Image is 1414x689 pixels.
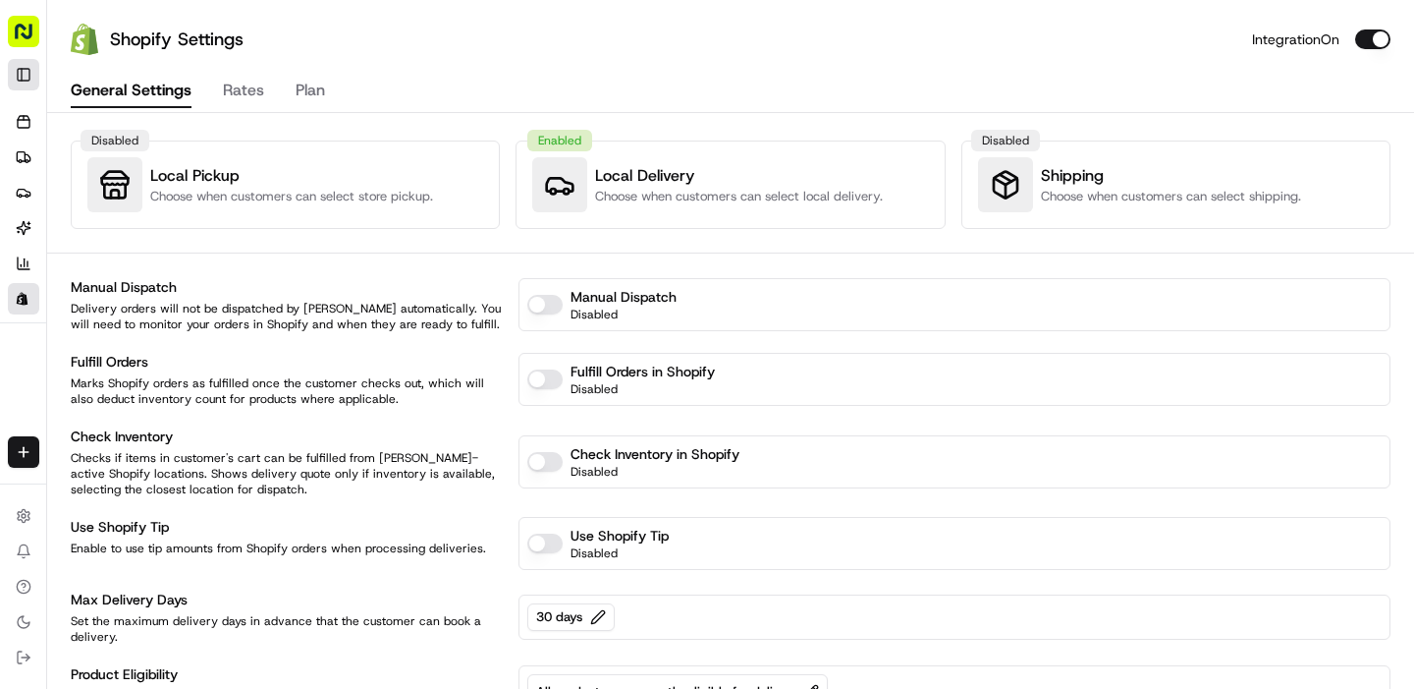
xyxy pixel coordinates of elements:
[1252,29,1339,49] span: Integration On
[595,164,883,188] h3: Local Delivery
[71,427,507,446] div: Check Inventory
[39,439,150,459] span: Knowledge Base
[61,358,209,373] span: Wisdom [PERSON_NAME]
[20,188,55,223] img: 1736555255976-a54dd68f-1ca7-489b-9aae-adbdc363a1c4
[571,287,677,307] p: Manual Dispatch
[1041,188,1301,205] p: Choose when customers can select shipping.
[16,291,28,307] img: Shopify logo
[213,358,220,373] span: •
[12,431,158,467] a: 📗Knowledge Base
[571,545,669,561] p: Disabled
[571,526,669,545] p: Use Shopify Tip
[110,26,244,53] h1: Shopify Settings
[186,439,315,459] span: API Documentation
[61,305,159,320] span: [PERSON_NAME]
[138,487,238,502] a: Powered byPylon
[223,75,264,108] button: Rates
[20,441,35,457] div: 📗
[71,613,507,645] p: Set the maximum delivery days in advance that the customer can book a delivery.
[41,188,77,223] img: 9188753566659_6852d8bf1fb38e338040_72.png
[88,207,270,223] div: We're available if you need us!
[71,301,507,332] p: Delivery orders will not be dispatched by [PERSON_NAME] automatically. You will need to monitor y...
[971,130,1040,151] div: Disabled
[20,339,51,377] img: Wisdom Oko
[571,464,739,480] p: Disabled
[174,305,214,320] span: [DATE]
[571,444,739,464] p: Check Inventory in Shopify
[71,375,507,407] p: Marks Shopify orders as fulfilled once the customer checks out, which will also deduct inventory ...
[527,603,615,631] button: 30 days
[51,127,324,147] input: Clear
[71,590,507,609] div: Max Delivery Days
[71,450,507,497] p: Checks if items in customer's cart can be fulfilled from [PERSON_NAME]-active Shopify locations. ...
[20,256,132,271] div: Past conversations
[20,20,59,59] img: Nash
[527,534,563,553] button: Enable Use Shopify Tip
[81,130,149,151] div: Disabled
[71,517,507,537] div: Use Shopify Tip
[224,358,264,373] span: [DATE]
[527,295,563,315] button: Enable No Dispatch tag
[334,194,357,217] button: Start new chat
[195,488,238,502] span: Pylon
[296,75,325,108] button: Plan
[571,362,715,381] p: Fulfill Orders in Shopify
[304,252,357,275] button: See all
[71,541,507,556] p: Enable to use tip amounts from Shopify orders when processing deliveries.
[595,188,883,205] p: Choose when customers can select local delivery.
[1041,164,1301,188] h3: Shipping
[571,381,715,397] p: Disabled
[20,286,51,317] img: Kyle Parsons
[527,130,592,151] div: Enabled
[71,352,507,372] div: Fulfill Orders
[166,441,182,457] div: 💻
[88,188,322,207] div: Start new chat
[71,75,191,108] button: General Settings
[158,431,323,467] a: 💻API Documentation
[163,305,170,320] span: •
[39,359,55,374] img: 1736555255976-a54dd68f-1ca7-489b-9aae-adbdc363a1c4
[527,452,563,472] button: Enable Check Inventory
[150,164,433,188] h3: Local Pickup
[71,664,507,684] div: Product Eligibility
[150,188,433,205] p: Choose when customers can select store pickup.
[571,307,677,322] p: Disabled
[71,277,507,297] div: Manual Dispatch
[8,283,39,315] a: Shopify
[20,79,357,110] p: Welcome 👋
[527,370,563,389] button: Enable Fulfill Orders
